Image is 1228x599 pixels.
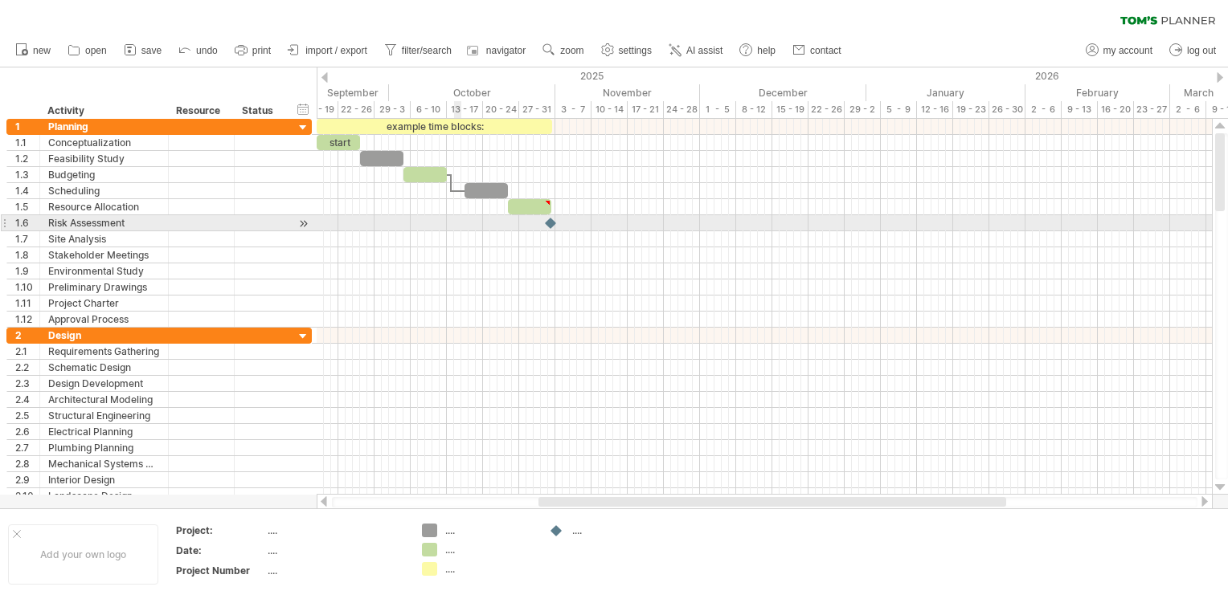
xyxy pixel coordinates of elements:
div: Risk Assessment [48,215,160,230]
span: zoom [560,45,583,56]
div: 2.2 [15,360,39,375]
div: Scheduling [48,183,160,198]
div: 8 - 12 [736,101,772,118]
div: 1.11 [15,295,39,311]
div: 15 - 19 [302,101,338,118]
div: .... [572,524,660,537]
div: 1.3 [15,167,39,182]
div: 2.6 [15,424,39,439]
a: print [231,40,276,61]
div: January 2026 [866,84,1025,101]
div: Schematic Design [48,360,160,375]
div: 9 - 13 [1062,101,1098,118]
div: Requirements Gathering [48,344,160,359]
div: Site Analysis [48,231,160,247]
div: Landscape Design [48,488,160,503]
div: Feasibility Study [48,151,160,166]
div: Resource Allocation [48,199,160,214]
div: 1.6 [15,215,39,230]
a: my account [1082,40,1157,61]
a: open [63,40,112,61]
div: 1.4 [15,183,39,198]
div: 2.8 [15,456,39,471]
span: AI assist [686,45,722,56]
span: contact [810,45,841,56]
div: .... [445,524,533,537]
div: Add your own logo [8,524,158,585]
a: help [735,40,780,61]
div: 12 - 16 [917,101,953,118]
div: 2.9 [15,472,39,487]
span: log out [1187,45,1216,56]
div: Interior Design [48,472,160,487]
div: November 2025 [555,84,700,101]
a: import / export [284,40,372,61]
span: help [757,45,776,56]
div: 1 [15,119,39,134]
div: 1.5 [15,199,39,214]
div: 27 - 31 [519,101,555,118]
span: filter/search [402,45,452,56]
div: 29 - 2 [845,101,881,118]
div: 13 - 17 [447,101,483,118]
div: .... [445,543,533,556]
span: open [85,45,107,56]
div: 2 [15,328,39,343]
div: Resource [176,103,225,119]
div: .... [268,524,403,537]
div: start [317,135,360,150]
div: .... [445,562,533,576]
div: 20 - 24 [483,101,519,118]
div: 22 - 26 [338,101,375,118]
div: Date: [176,544,264,557]
div: Design Development [48,376,160,391]
div: example time blocks: [317,119,552,134]
span: new [33,45,51,56]
div: October 2025 [389,84,555,101]
div: Plumbing Planning [48,440,160,455]
div: 2.10 [15,488,39,503]
div: .... [268,544,403,557]
div: Project Number [176,564,264,577]
a: save [120,40,166,61]
div: 2.7 [15,440,39,455]
div: 1.7 [15,231,39,247]
div: December 2025 [700,84,866,101]
span: import / export [305,45,367,56]
div: Approval Process [48,312,160,327]
div: Project: [176,524,264,537]
div: 24 - 28 [664,101,700,118]
div: 1.8 [15,247,39,263]
div: 2.3 [15,376,39,391]
div: Activity [47,103,159,119]
a: log out [1165,40,1221,61]
span: save [141,45,162,56]
div: 10 - 14 [591,101,628,118]
div: scroll to activity [296,215,311,232]
div: 19 - 23 [953,101,989,118]
div: February 2026 [1025,84,1170,101]
a: filter/search [380,40,456,61]
a: navigator [465,40,530,61]
div: 2.5 [15,408,39,423]
div: Preliminary Drawings [48,279,160,295]
span: my account [1103,45,1152,56]
div: 1.2 [15,151,39,166]
a: zoom [538,40,588,61]
div: 29 - 3 [375,101,411,118]
div: 23 - 27 [1134,101,1170,118]
div: 3 - 7 [555,101,591,118]
div: 26 - 30 [989,101,1025,118]
div: .... [268,564,403,577]
div: Structural Engineering [48,408,160,423]
div: 2 - 6 [1025,101,1062,118]
div: 2.1 [15,344,39,359]
div: Environmental Study [48,263,160,279]
div: 17 - 21 [628,101,664,118]
div: 5 - 9 [881,101,917,118]
a: settings [597,40,657,61]
div: 1.9 [15,263,39,279]
span: navigator [486,45,526,56]
div: Status [242,103,277,119]
div: 1.12 [15,312,39,327]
